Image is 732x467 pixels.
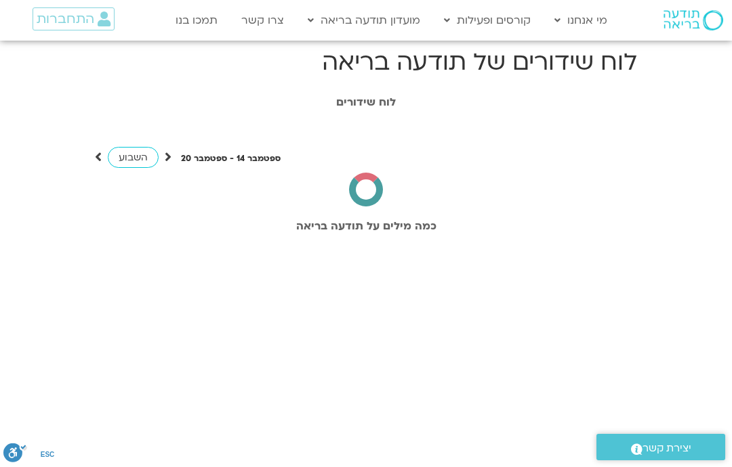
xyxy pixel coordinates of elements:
[7,220,725,232] h2: כמה מילים על תודעה בריאה
[643,439,691,458] span: יצירת קשר
[95,46,637,79] h1: לוח שידורים של תודעה בריאה
[548,7,614,33] a: מי אנחנו
[119,151,148,164] span: השבוע
[235,7,291,33] a: צרו קשר
[7,96,725,108] h1: לוח שידורים
[596,434,725,460] a: יצירת קשר
[169,7,224,33] a: תמכו בנו
[33,7,115,30] a: התחברות
[181,152,281,166] p: ספטמבר 14 - ספטמבר 20
[108,147,159,168] a: השבוע
[437,7,537,33] a: קורסים ופעילות
[37,12,94,26] span: התחברות
[664,10,723,30] img: תודעה בריאה
[301,7,427,33] a: מועדון תודעה בריאה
